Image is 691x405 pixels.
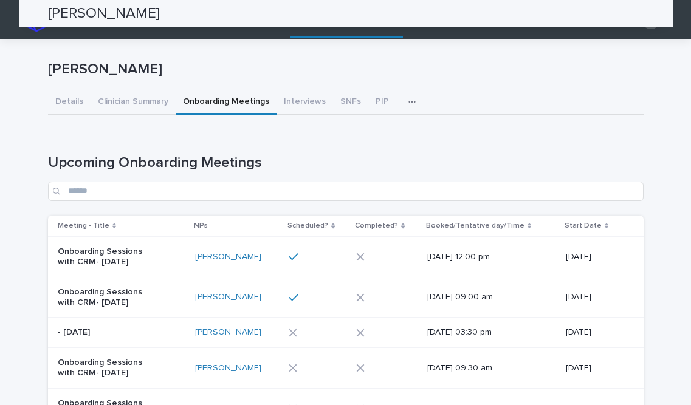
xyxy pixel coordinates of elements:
[355,219,398,233] p: Completed?
[58,247,159,267] p: Onboarding Sessions with CRM- [DATE]
[48,348,644,389] tr: Onboarding Sessions with CRM- [DATE][PERSON_NAME] [DATE] 09:30 am[DATE]
[91,90,176,115] button: Clinician Summary
[48,90,91,115] button: Details
[58,358,159,378] p: Onboarding Sessions with CRM- [DATE]
[566,252,624,262] p: [DATE]
[195,292,261,302] a: [PERSON_NAME]
[333,90,368,115] button: SNFs
[195,252,261,262] a: [PERSON_NAME]
[427,292,529,302] p: [DATE] 09:00 am
[48,154,644,172] h1: Upcoming Onboarding Meetings
[195,363,261,373] a: [PERSON_NAME]
[195,327,261,338] a: [PERSON_NAME]
[565,219,602,233] p: Start Date
[427,252,529,262] p: [DATE] 12:00 pm
[48,182,644,201] input: Search
[427,327,529,338] p: [DATE] 03:30 pm
[287,219,328,233] p: Scheduled?
[566,327,624,338] p: [DATE]
[48,318,644,348] tr: - [DATE][PERSON_NAME] [DATE] 03:30 pm[DATE]
[176,90,277,115] button: Onboarding Meetings
[58,287,159,308] p: Onboarding Sessions with CRM- [DATE]
[48,61,639,78] p: [PERSON_NAME]
[58,327,159,338] p: - [DATE]
[566,363,624,373] p: [DATE]
[48,237,644,277] tr: Onboarding Sessions with CRM- [DATE][PERSON_NAME] [DATE] 12:00 pm[DATE]
[48,277,644,318] tr: Onboarding Sessions with CRM- [DATE][PERSON_NAME] [DATE] 09:00 am[DATE]
[58,219,109,233] p: Meeting - Title
[566,292,624,302] p: [DATE]
[277,90,333,115] button: Interviews
[368,90,396,115] button: PIP
[427,363,529,373] p: [DATE] 09:30 am
[426,219,524,233] p: Booked/Tentative day/Time
[194,219,208,233] p: NPs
